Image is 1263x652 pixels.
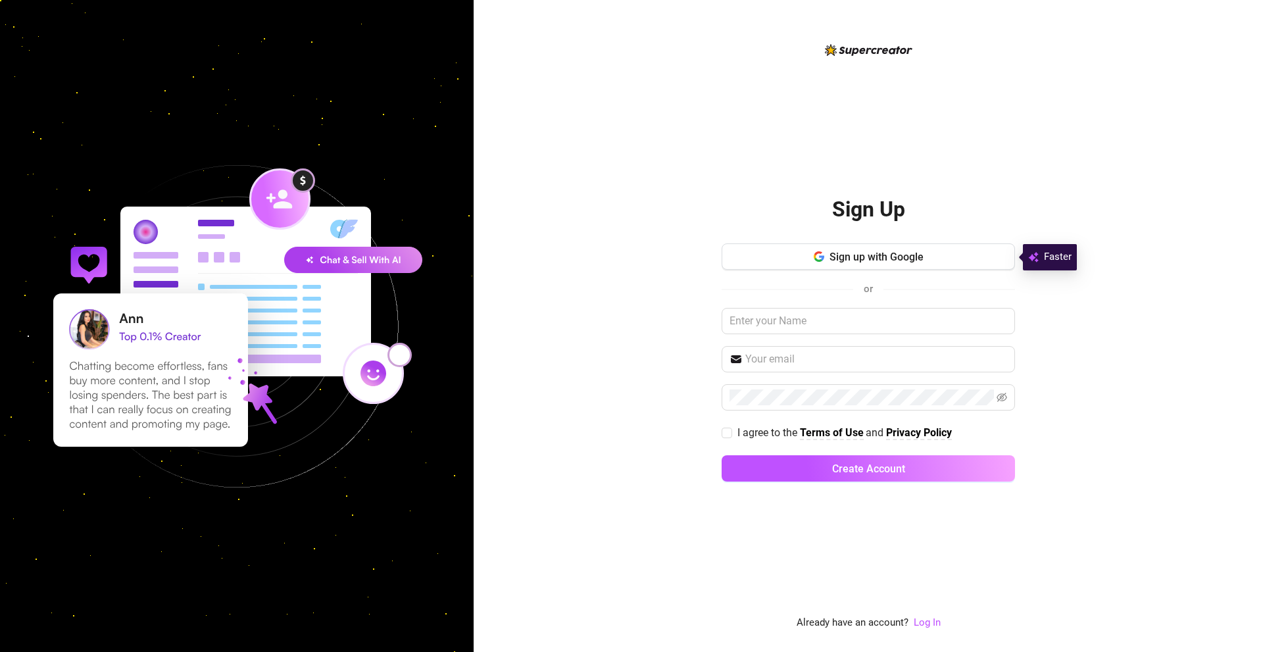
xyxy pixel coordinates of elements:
span: Create Account [832,463,905,475]
span: or [864,283,873,295]
input: Your email [745,351,1007,367]
img: svg%3e [1028,249,1039,265]
a: Log In [914,616,941,628]
strong: Terms of Use [800,426,864,439]
button: Create Account [722,455,1015,482]
span: Faster [1044,249,1072,265]
strong: Privacy Policy [886,426,952,439]
h2: Sign Up [832,196,905,223]
span: I agree to the [737,426,800,439]
span: Already have an account? [797,615,908,631]
span: and [866,426,886,439]
input: Enter your Name [722,308,1015,334]
img: signup-background-D0MIrEPF.svg [9,99,464,554]
span: eye-invisible [997,392,1007,403]
span: Sign up with Google [830,251,924,263]
img: logo-BBDzfeDw.svg [825,44,912,56]
a: Privacy Policy [886,426,952,440]
button: Sign up with Google [722,243,1015,270]
a: Terms of Use [800,426,864,440]
a: Log In [914,615,941,631]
